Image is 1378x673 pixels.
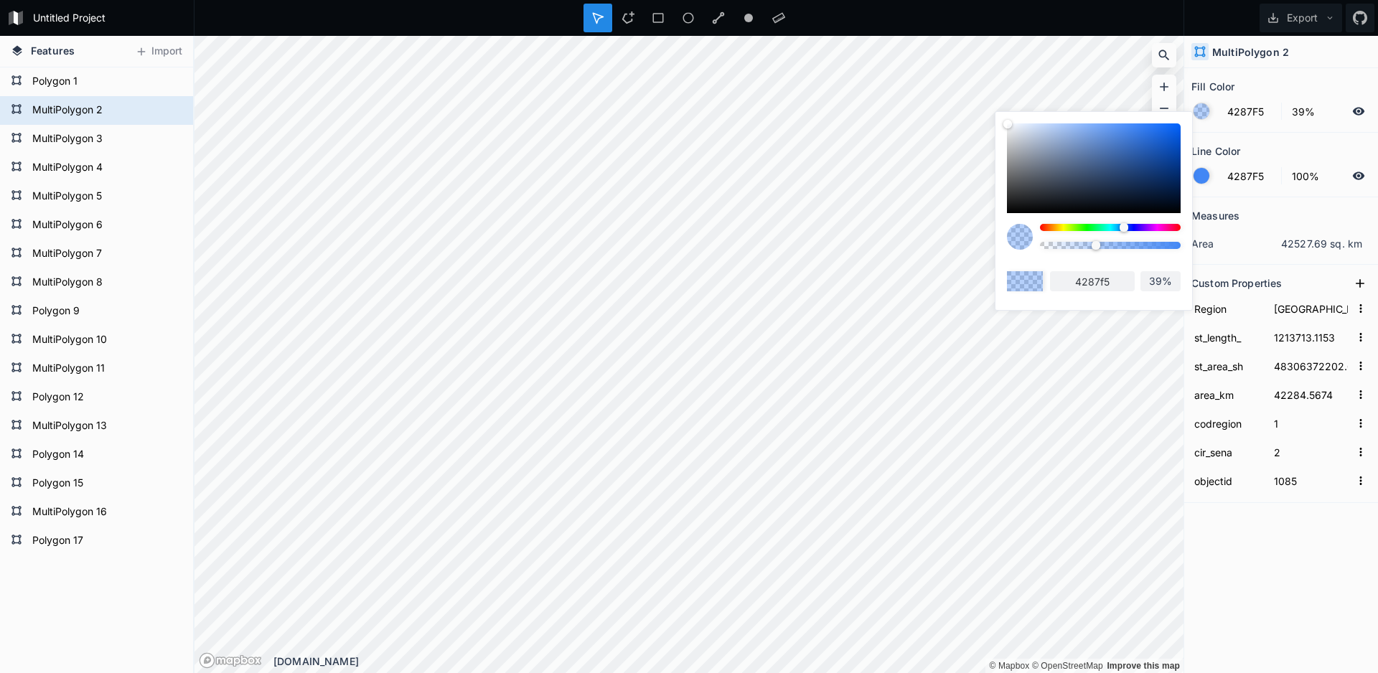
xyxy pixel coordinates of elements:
button: Import [128,40,189,63]
input: Empty [1271,355,1351,377]
a: Map feedback [1107,661,1180,671]
input: Empty [1271,384,1351,405]
h2: Custom Properties [1191,272,1282,294]
a: Mapbox logo [199,652,262,669]
dt: area [1191,236,1281,251]
input: Empty [1271,326,1351,348]
input: Name [1191,355,1264,377]
input: Name [1191,441,1264,463]
button: Export [1260,4,1342,32]
input: Empty [1271,441,1351,463]
input: Name [1191,470,1264,491]
input: Empty [1271,470,1351,491]
h4: MultiPolygon 2 [1212,44,1289,60]
div: [DOMAIN_NAME] [273,654,1184,669]
input: Name [1191,298,1264,319]
a: OpenStreetMap [1032,661,1103,671]
input: Empty [1271,298,1351,319]
span: Features [31,43,75,58]
input: Name [1191,413,1264,434]
a: Mapbox [989,661,1029,671]
input: Empty [1271,413,1351,434]
dd: 42527.69 sq. km [1281,236,1371,251]
h2: Measures [1191,204,1239,227]
h2: Fill Color [1191,75,1234,98]
input: Name [1191,326,1264,348]
h2: Line Color [1191,140,1240,162]
input: Name [1191,384,1264,405]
